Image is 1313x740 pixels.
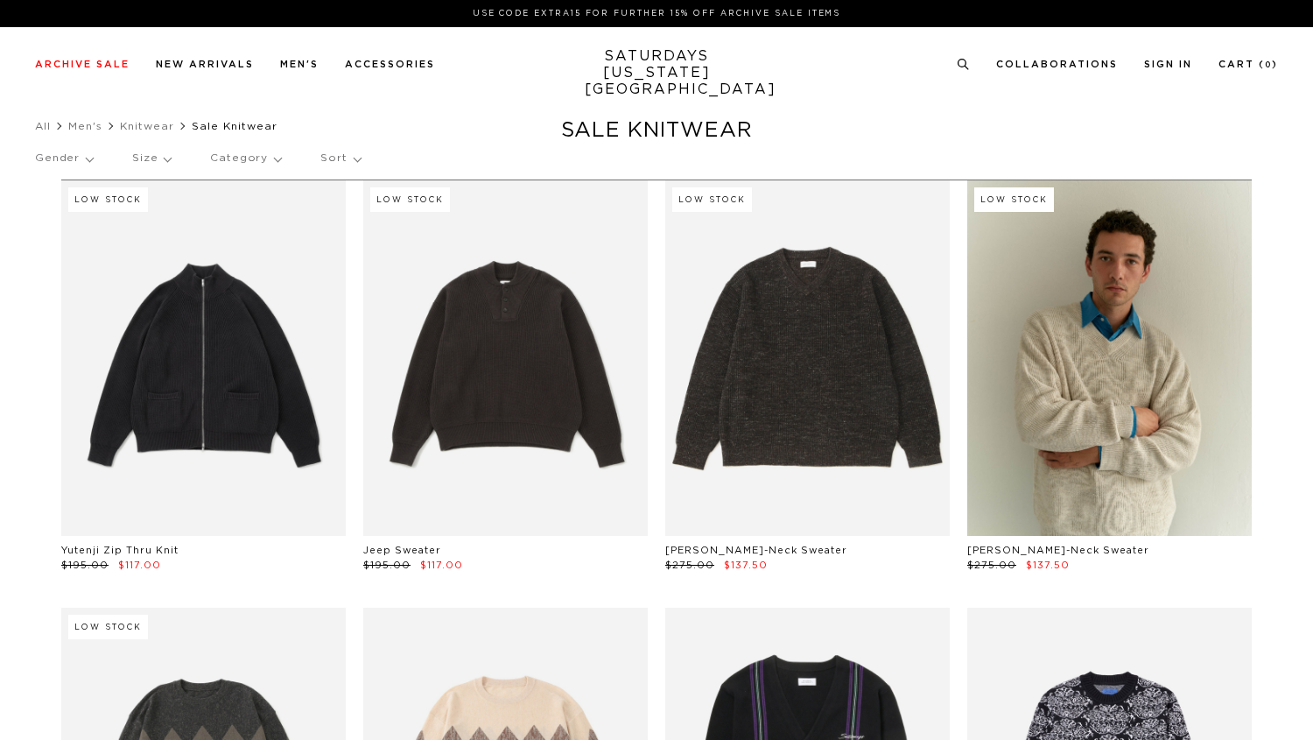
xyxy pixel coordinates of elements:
span: $195.00 [61,560,109,570]
a: Men's [68,121,102,131]
a: Cart (0) [1218,60,1278,69]
p: Category [210,138,281,179]
a: New Arrivals [156,60,254,69]
span: $137.50 [1026,560,1070,570]
div: Low Stock [68,187,148,212]
a: Men's [280,60,319,69]
span: $275.00 [665,560,714,570]
div: Low Stock [68,615,148,639]
a: Knitwear [120,121,174,131]
div: Low Stock [370,187,450,212]
a: Accessories [345,60,435,69]
span: $275.00 [967,560,1016,570]
a: Collaborations [996,60,1118,69]
p: Gender [35,138,93,179]
span: $117.00 [420,560,463,570]
a: [PERSON_NAME]-Neck Sweater [967,546,1149,555]
p: Size [132,138,171,179]
a: Yutenji Zip Thru Knit [61,546,179,555]
a: Sign In [1144,60,1192,69]
div: Low Stock [672,187,752,212]
small: 0 [1265,61,1272,69]
a: Jeep Sweater [363,546,441,555]
p: Sort [320,138,360,179]
p: Use Code EXTRA15 for Further 15% Off Archive Sale Items [42,7,1271,20]
a: Archive Sale [35,60,130,69]
a: SATURDAYS[US_STATE][GEOGRAPHIC_DATA] [585,48,729,98]
span: Sale Knitwear [192,121,277,131]
span: $137.50 [724,560,768,570]
span: $195.00 [363,560,411,570]
a: [PERSON_NAME]-Neck Sweater [665,546,847,555]
div: Low Stock [974,187,1054,212]
a: All [35,121,51,131]
span: $117.00 [118,560,161,570]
